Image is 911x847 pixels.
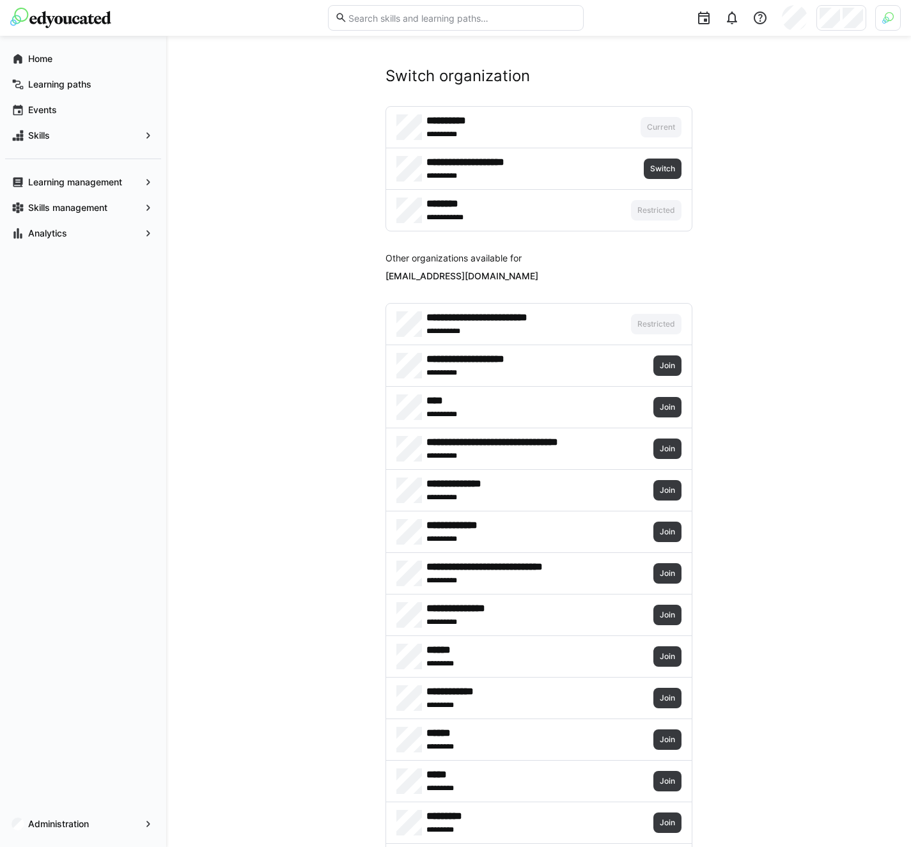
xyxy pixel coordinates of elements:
span: Current [646,122,676,132]
p: [EMAIL_ADDRESS][DOMAIN_NAME] [385,270,692,283]
button: Join [653,439,681,459]
button: Join [653,522,681,542]
button: Join [653,605,681,625]
button: Restricted [631,200,681,221]
span: Join [658,361,676,371]
span: Join [658,568,676,579]
h2: Switch organization [385,66,692,86]
p: Other organizations available for [385,252,692,265]
button: Join [653,480,681,501]
button: Join [653,812,681,833]
span: Join [658,734,676,745]
span: Join [658,402,676,412]
button: Join [653,355,681,376]
span: Join [658,693,676,703]
span: Join [658,651,676,662]
span: Join [658,444,676,454]
button: Join [653,397,681,417]
span: Join [658,818,676,828]
button: Join [653,646,681,667]
button: Join [653,688,681,708]
span: Join [658,776,676,786]
button: Switch [644,159,681,179]
span: Restricted [636,319,676,329]
input: Search skills and learning paths… [347,12,576,24]
span: Restricted [636,205,676,215]
button: Join [653,771,681,791]
span: Join [658,485,676,495]
span: Join [658,527,676,537]
span: Join [658,610,676,620]
button: Join [653,563,681,584]
button: Current [641,117,681,137]
button: Join [653,729,681,750]
span: Switch [649,164,676,174]
button: Restricted [631,314,681,334]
